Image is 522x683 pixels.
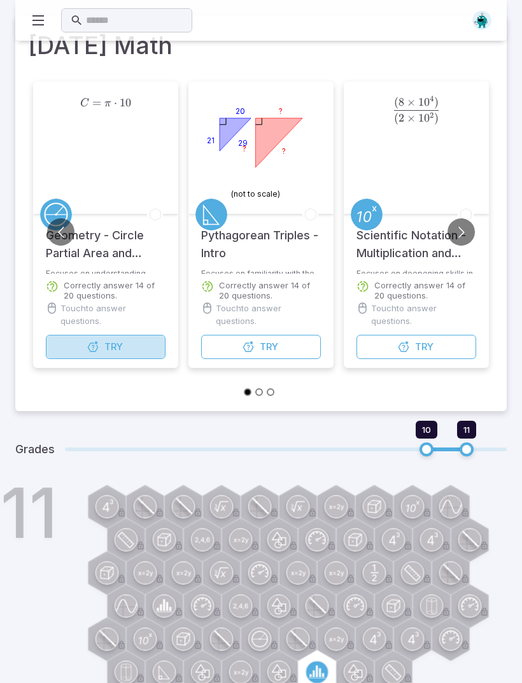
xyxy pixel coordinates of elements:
[356,214,476,262] h5: Scientific Notation - Multiplication and Division - Practice
[407,111,416,125] span: ×
[104,340,123,354] span: Try
[407,95,416,109] span: ×
[28,28,494,64] h1: [DATE] Math
[434,111,439,125] span: )
[1,479,58,547] h1: 11
[279,106,283,116] text: ?
[243,144,246,153] text: ?
[46,269,166,274] p: Focuses on understanding partial circle area and circumference.
[356,269,476,274] p: Focuses on deepening skills in multiplying and dividing numbers in scientific notation.
[92,96,101,109] span: =
[422,425,431,435] span: 10
[463,425,470,435] span: 11
[216,302,321,327] p: Touch to answer questions.
[201,214,321,262] h5: Pythagorean Triples - Intro
[434,95,439,109] span: )
[394,95,399,109] span: (
[201,269,321,274] p: Focuses on familiarity with the idea of Pythagorean triples, and how to recognize them and use th...
[351,199,383,230] a: Scientific Notation
[399,95,404,109] span: 8
[46,335,166,359] button: Try
[371,302,476,327] p: Touch to answer questions.
[236,106,245,116] text: 20
[104,98,111,109] span: π
[244,388,251,396] button: Go to slide 1
[415,340,434,354] span: Try
[60,302,166,327] p: Touch to answer questions.
[424,111,430,125] span: 0
[356,335,476,359] button: Try
[430,94,434,103] span: 4
[282,146,286,156] text: ?
[201,335,321,359] button: Try
[231,189,280,199] text: (not to scale)
[374,280,476,300] p: Correctly answer 14 of 20 questions.
[64,280,166,300] p: Correctly answer 14 of 20 questions.
[430,111,434,120] span: 2
[219,280,321,300] p: Correctly answer 14 of 20 questions.
[46,214,166,262] h5: Geometry - Circle Partial Area and Circumference - Intro
[448,218,475,246] button: Go to next slide
[418,111,424,125] span: 1
[40,199,72,230] a: Circles
[399,111,404,125] span: 2
[114,96,117,109] span: ⋅
[267,388,274,396] button: Go to slide 3
[47,218,74,246] button: Go to previous slide
[394,111,399,125] span: (
[80,98,88,109] span: C
[207,136,215,145] text: 21
[472,11,491,30] img: octagon.svg
[260,340,278,354] span: Try
[195,199,227,230] a: Pythagoras
[424,95,430,109] span: 0
[255,388,263,396] button: Go to slide 2
[15,440,55,458] h5: Grades
[120,96,131,109] span: 10
[439,96,440,113] span: ​
[238,138,248,148] text: 29
[418,95,424,109] span: 1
